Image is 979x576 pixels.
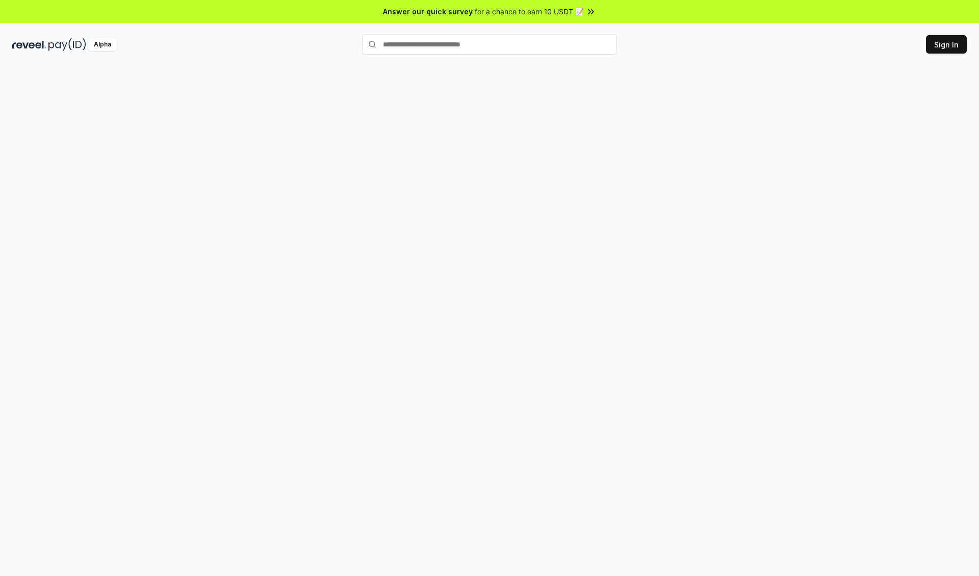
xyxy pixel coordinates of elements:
span: for a chance to earn 10 USDT 📝 [475,6,584,17]
img: reveel_dark [12,38,46,51]
span: Answer our quick survey [383,6,473,17]
button: Sign In [926,35,967,54]
img: pay_id [48,38,86,51]
div: Alpha [88,38,117,51]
